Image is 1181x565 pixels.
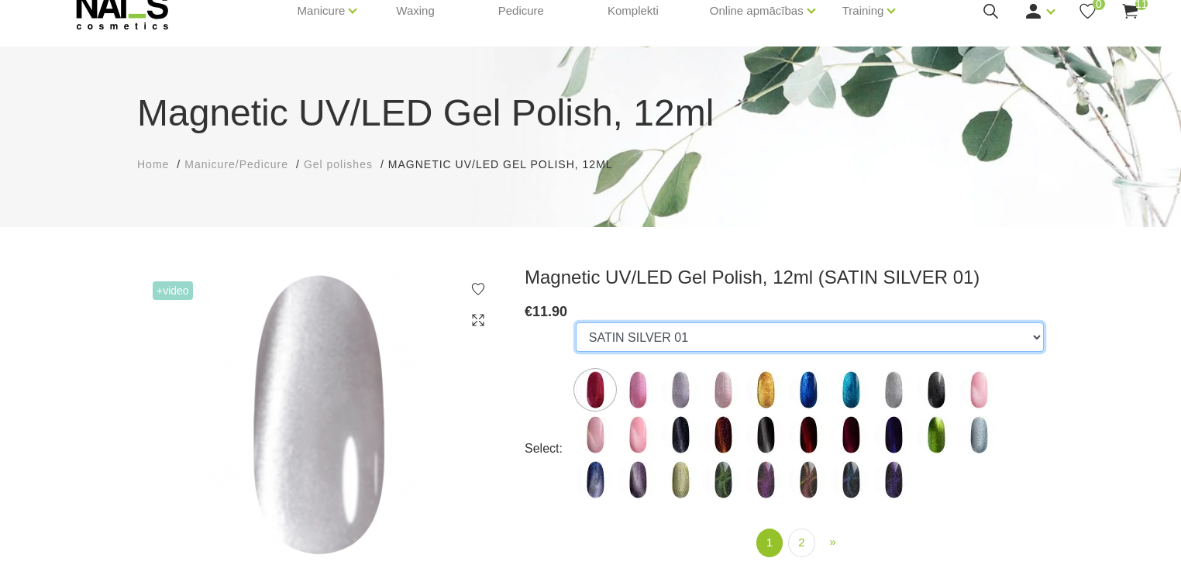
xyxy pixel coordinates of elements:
[137,85,1044,141] h1: Magnetic UV/LED Gel Polish, 12ml
[1121,2,1140,21] a: 11
[153,281,193,300] span: +Video
[789,460,828,499] img: ...
[576,529,1044,557] nav: product-offer-list
[1078,2,1097,21] a: 0
[746,460,785,499] img: ...
[137,158,169,171] span: Home
[661,460,700,499] img: ...
[959,370,998,409] img: ...
[618,415,657,454] img: ...
[576,370,615,409] img: ...
[304,158,373,171] span: Gel polishes
[532,304,567,319] span: 11.90
[874,460,913,499] img: ...
[788,529,814,557] a: 2
[704,370,742,409] img: ...
[789,415,828,454] img: ...
[830,535,836,548] span: »
[184,157,288,173] a: Manicure/Pedicure
[304,157,373,173] a: Gel polishes
[821,529,845,556] a: Next
[661,370,700,409] img: ...
[756,529,783,557] a: 1
[137,157,169,173] a: Home
[874,370,913,409] img: ...
[576,460,615,499] img: ...
[959,415,998,454] img: ...
[832,370,870,409] img: ...
[388,157,628,173] li: Magnetic UV/LED Gel Polish, 12ml
[746,370,785,409] img: ...
[832,460,870,499] img: ...
[704,460,742,499] img: ...
[137,266,501,563] img: Magnetic UV/LED Gel Polish, 12ml
[661,415,700,454] img: ...
[917,370,955,409] img: ...
[832,415,870,454] img: ...
[525,436,576,461] div: Select:
[917,415,955,454] img: ...
[618,460,657,499] img: ...
[525,304,532,319] span: €
[874,415,913,454] img: ...
[576,415,615,454] img: ...
[184,158,288,171] span: Manicure/Pedicure
[618,370,657,409] img: ...
[704,415,742,454] img: ...
[789,370,828,409] img: ...
[525,266,1044,289] h3: Magnetic UV/LED Gel Polish, 12ml (SATIN SILVER 01)
[746,415,785,454] img: ...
